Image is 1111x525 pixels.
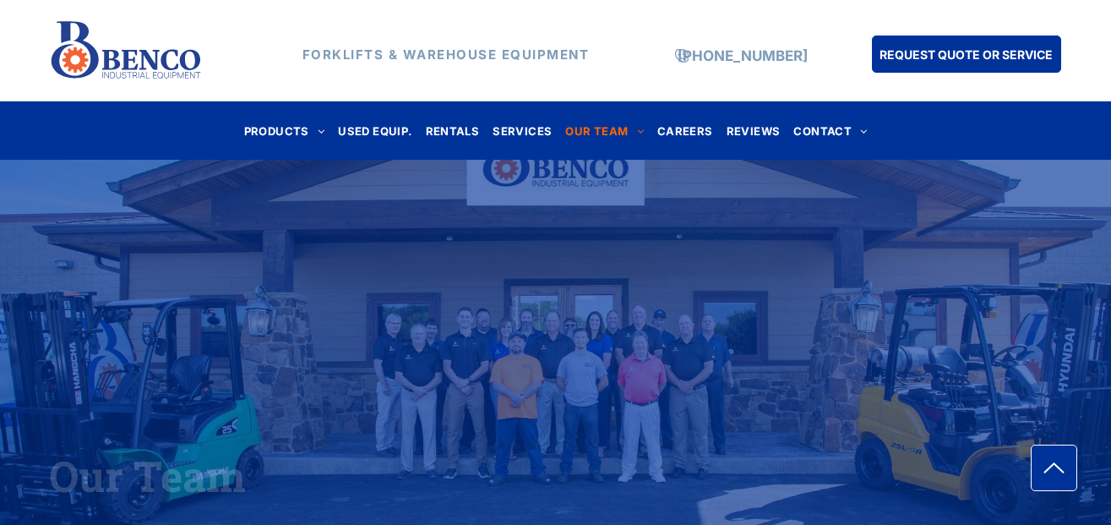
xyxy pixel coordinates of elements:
a: [PHONE_NUMBER] [678,47,808,64]
a: PRODUCTS [237,119,332,142]
a: REQUEST QUOTE OR SERVICE [872,36,1061,73]
a: CONTACT [787,119,874,142]
span: REQUEST QUOTE OR SERVICE [880,39,1053,70]
a: OUR TEAM [558,119,651,142]
span: Our Team [49,448,246,504]
a: SERVICES [486,119,558,142]
a: USED EQUIP. [331,119,418,142]
strong: FORKLIFTS & WAREHOUSE EQUIPMENT [302,46,590,63]
a: REVIEWS [720,119,787,142]
a: CAREERS [651,119,720,142]
a: RENTALS [419,119,487,142]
